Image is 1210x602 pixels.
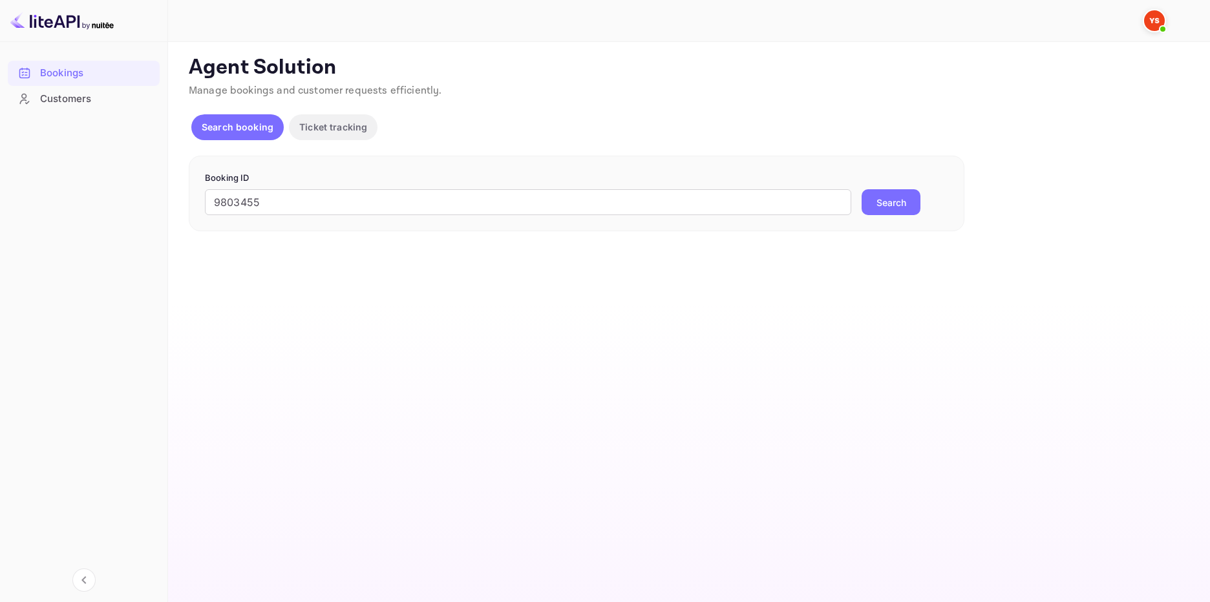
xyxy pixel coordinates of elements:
span: Manage bookings and customer requests efficiently. [189,84,442,98]
div: Bookings [40,66,153,81]
img: LiteAPI logo [10,10,114,31]
button: Collapse navigation [72,568,96,592]
a: Bookings [8,61,160,85]
div: Bookings [8,61,160,86]
p: Ticket tracking [299,120,367,134]
p: Agent Solution [189,55,1187,81]
button: Search [862,189,920,215]
p: Booking ID [205,172,948,185]
input: Enter Booking ID (e.g., 63782194) [205,189,851,215]
p: Search booking [202,120,273,134]
img: Yandex Support [1144,10,1165,31]
a: Customers [8,87,160,110]
div: Customers [8,87,160,112]
div: Customers [40,92,153,107]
